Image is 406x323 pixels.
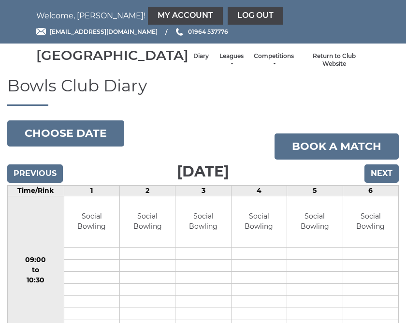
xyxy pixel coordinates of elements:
[7,120,124,147] button: Choose date
[7,77,399,106] h1: Bowls Club Diary
[174,27,228,36] a: Phone us 01964 537776
[176,28,183,36] img: Phone us
[193,52,209,60] a: Diary
[64,186,119,196] td: 1
[64,196,119,247] td: Social Bowling
[36,48,188,63] div: [GEOGRAPHIC_DATA]
[36,27,158,36] a: Email [EMAIL_ADDRESS][DOMAIN_NAME]
[343,186,398,196] td: 6
[175,196,231,247] td: Social Bowling
[275,133,399,160] a: Book a match
[7,164,63,183] input: Previous
[218,52,244,68] a: Leagues
[228,7,283,25] a: Log out
[231,186,287,196] td: 4
[287,196,342,247] td: Social Bowling
[175,186,231,196] td: 3
[188,28,228,35] span: 01964 537776
[364,164,399,183] input: Next
[254,52,294,68] a: Competitions
[8,186,64,196] td: Time/Rink
[119,186,175,196] td: 2
[36,28,46,35] img: Email
[50,28,158,35] span: [EMAIL_ADDRESS][DOMAIN_NAME]
[287,186,343,196] td: 5
[36,7,370,25] nav: Welcome, [PERSON_NAME]!
[120,196,175,247] td: Social Bowling
[148,7,223,25] a: My Account
[304,52,365,68] a: Return to Club Website
[343,196,398,247] td: Social Bowling
[232,196,287,247] td: Social Bowling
